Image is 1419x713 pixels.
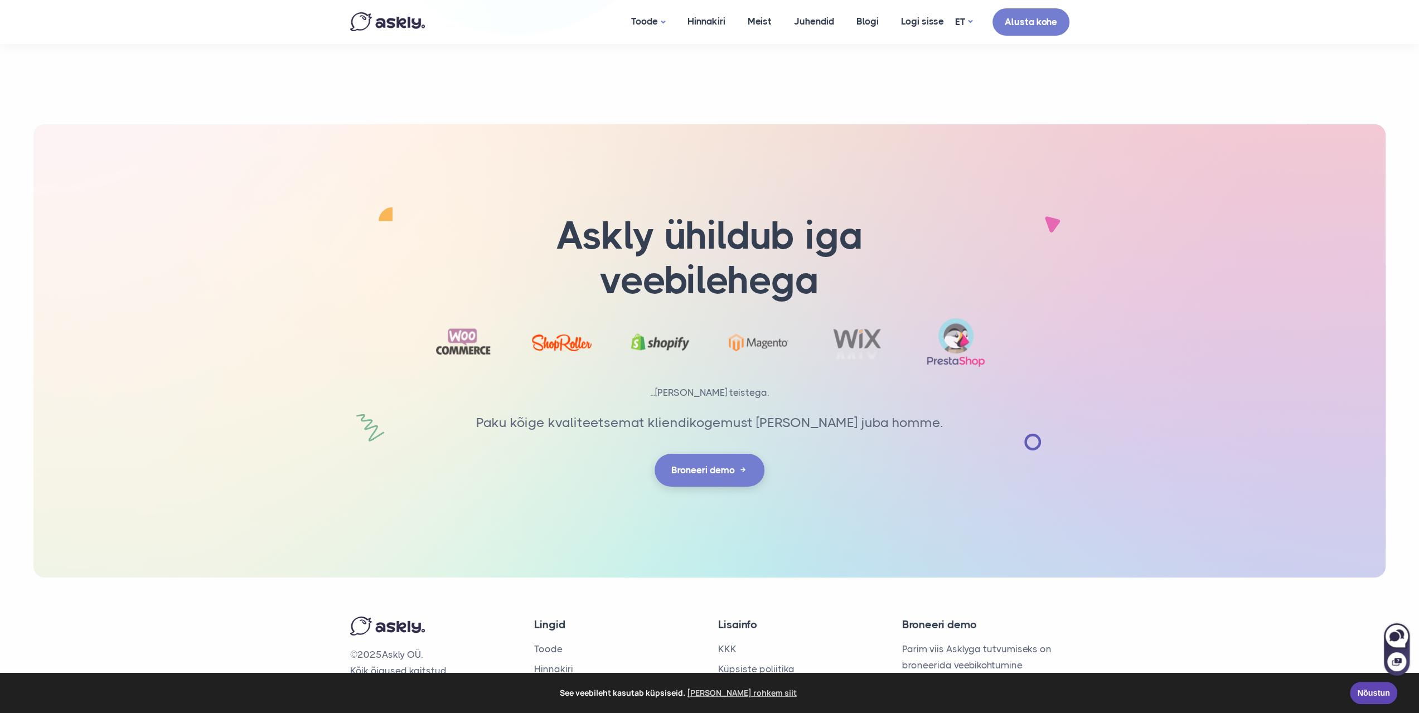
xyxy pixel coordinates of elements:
[955,14,972,30] a: ET
[655,454,764,487] a: Broneeri demo
[718,663,795,675] a: Küpsiste poliitika
[926,317,986,368] img: prestashop
[1350,682,1397,704] a: Nõustun
[434,324,493,361] img: Woocommerce
[992,8,1069,36] a: Alusta kohe
[411,385,1008,401] p: ...[PERSON_NAME] teistega.
[902,641,1069,673] p: Parim viis Asklyga tutvumiseks on broneerida veebikohtumine
[1383,621,1411,677] iframe: Askly chat
[729,334,788,351] img: Magento
[685,685,798,701] a: learn more about cookies
[350,617,425,636] img: Askly logo
[827,326,887,359] img: Wix
[532,334,592,351] img: ShopRoller
[350,647,517,679] p: © Askly OÜ. Kõik õigused kaitstud.
[357,649,382,660] span: 2025
[473,412,947,433] p: Paku kõige kvaliteetsemat kliendikogemust [PERSON_NAME] juba homme.
[16,685,1342,701] span: See veebileht kasutab küpsiseid.
[350,12,425,31] img: Askly
[718,617,885,633] h4: Lisainfo
[473,214,947,303] h1: Askly ühildub iga veebilehega
[902,617,1069,633] h4: Broneeri demo
[534,617,701,633] h4: Lingid
[534,643,563,654] a: Toode
[631,326,690,359] img: Shopify
[534,663,573,675] a: Hinnakiri
[718,643,737,654] a: KKK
